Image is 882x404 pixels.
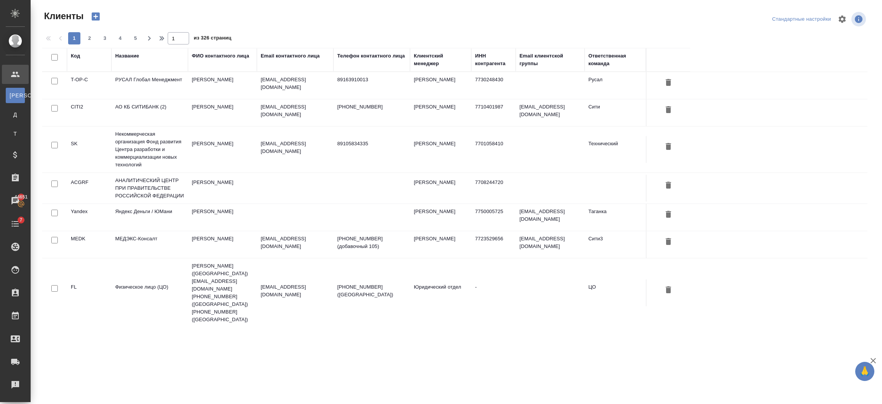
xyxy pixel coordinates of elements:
td: [EMAIL_ADDRESS][DOMAIN_NAME] [516,231,585,258]
td: Юридический отдел [410,279,471,306]
a: 7 [2,214,29,233]
td: АНАЛИТИЧЕСКИЙ ЦЕНТР ПРИ ПРАВИТЕЛЬСТВЕ РОССИЙСКОЙ ФЕДЕРАЦИИ [111,173,188,204]
span: Т [10,130,21,138]
td: [PERSON_NAME] [188,99,257,126]
button: Удалить [662,140,675,154]
a: Д [6,107,25,122]
span: 5 [129,34,142,42]
td: МЕДЭКС-Консалт [111,231,188,258]
td: [PERSON_NAME] [188,72,257,99]
td: Физическое лицо (ЦО) [111,279,188,306]
span: [PERSON_NAME] [10,92,21,99]
div: ИНН контрагента [475,52,512,67]
td: 7750005725 [471,204,516,231]
span: 44651 [10,193,32,201]
span: Клиенты [42,10,83,22]
p: [EMAIL_ADDRESS][DOMAIN_NAME] [261,103,330,118]
td: Некоммерческая организация Фонд развития Центра разработки и коммерциализации новых технологий [111,126,188,172]
td: [EMAIL_ADDRESS][DOMAIN_NAME] [516,204,585,231]
td: Yandex [67,204,111,231]
td: CITI2 [67,99,111,126]
p: [PHONE_NUMBER] [337,103,406,111]
td: [PERSON_NAME] [188,231,257,258]
td: [PERSON_NAME] [410,72,471,99]
td: [EMAIL_ADDRESS][DOMAIN_NAME] [516,99,585,126]
span: Посмотреть информацию [851,12,867,26]
span: 🙏 [858,363,871,379]
td: [PERSON_NAME] [188,136,257,163]
a: Т [6,126,25,141]
td: [PERSON_NAME] [188,204,257,231]
td: [PERSON_NAME] [410,204,471,231]
td: 7708244720 [471,175,516,202]
p: [PHONE_NUMBER] (добавочный 105) [337,235,406,250]
div: Email клиентской группы [519,52,581,67]
td: 7723529656 [471,231,516,258]
span: Настроить таблицу [833,10,851,28]
button: Удалить [662,208,675,222]
td: Сити3 [585,231,646,258]
td: [PERSON_NAME] ([GEOGRAPHIC_DATA]) [EMAIL_ADDRESS][DOMAIN_NAME] [PHONE_NUMBER] ([GEOGRAPHIC_DATA])... [188,258,257,327]
td: - [471,279,516,306]
p: [EMAIL_ADDRESS][DOMAIN_NAME] [261,76,330,91]
td: Технический [585,136,646,163]
td: АО КБ СИТИБАНК (2) [111,99,188,126]
td: MEDK [67,231,111,258]
td: [PERSON_NAME] [410,136,471,163]
p: 89163910013 [337,76,406,84]
div: split button [770,13,833,25]
a: 44651 [2,191,29,210]
a: [PERSON_NAME] [6,88,25,103]
span: 2 [83,34,96,42]
td: 7710401987 [471,99,516,126]
div: Клиентский менеджер [414,52,467,67]
button: 4 [114,32,126,44]
button: 🙏 [855,362,874,381]
td: Русал [585,72,646,99]
td: SK [67,136,111,163]
button: Удалить [662,283,675,297]
div: ФИО контактного лица [192,52,249,60]
p: [PHONE_NUMBER] ([GEOGRAPHIC_DATA]) [337,283,406,299]
td: ЦО [585,279,646,306]
td: [PERSON_NAME] [410,175,471,202]
button: Создать [87,10,105,23]
td: FL [67,279,111,306]
td: [PERSON_NAME] [410,231,471,258]
td: Таганка [585,204,646,231]
p: [EMAIL_ADDRESS][DOMAIN_NAME] [261,140,330,155]
button: 2 [83,32,96,44]
td: T-OP-C [67,72,111,99]
td: 7730248430 [471,72,516,99]
button: 5 [129,32,142,44]
td: 7701058410 [471,136,516,163]
span: 4 [114,34,126,42]
span: из 326 страниц [194,33,231,44]
div: Код [71,52,80,60]
p: [EMAIL_ADDRESS][DOMAIN_NAME] [261,235,330,250]
p: [EMAIL_ADDRESS][DOMAIN_NAME] [261,283,330,299]
button: Удалить [662,103,675,117]
td: [PERSON_NAME] [188,175,257,202]
td: [PERSON_NAME] [410,99,471,126]
button: Удалить [662,76,675,90]
td: Сити [585,99,646,126]
td: Яндекс Деньги / ЮМани [111,204,188,231]
div: Email контактного лица [261,52,320,60]
button: Удалить [662,179,675,193]
td: ACGRF [67,175,111,202]
div: Телефон контактного лица [337,52,405,60]
span: 7 [15,216,27,224]
span: Д [10,111,21,118]
span: 3 [99,34,111,42]
div: Название [115,52,139,60]
button: 3 [99,32,111,44]
p: 89105834335 [337,140,406,148]
td: РУСАЛ Глобал Менеджмент [111,72,188,99]
div: Ответственная команда [588,52,642,67]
